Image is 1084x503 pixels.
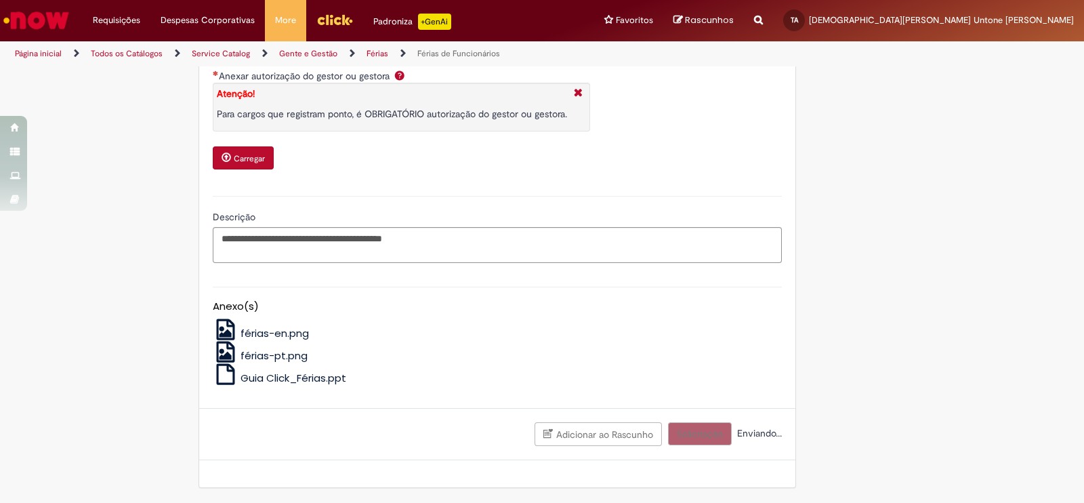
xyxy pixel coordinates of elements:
span: Requisições [93,14,140,27]
span: Anexar autorização do gestor ou gestora [219,70,392,82]
span: Despesas Corporativas [161,14,255,27]
span: férias-en.png [241,326,309,340]
a: Rascunhos [673,14,734,27]
h5: Anexo(s) [213,301,782,313]
i: Fechar More information Por question_anexo_obriatorio_registro_de_ponto [570,87,586,101]
a: Todos os Catálogos [91,48,163,59]
small: Carregar [234,153,265,164]
p: Para cargos que registram ponto, é OBRIGATÓRIO autorização do gestor ou gestora. [217,107,567,121]
span: Rascunhos [685,14,734,26]
a: Guia Click_Férias.ppt [213,371,347,385]
strong: Atenção! [217,87,255,100]
a: Service Catalog [192,48,250,59]
a: Página inicial [15,48,62,59]
textarea: Descrição [213,227,782,264]
a: Férias [367,48,388,59]
img: ServiceNow [1,7,71,34]
ul: Trilhas de página [10,41,713,66]
span: TA [791,16,798,24]
a: férias-en.png [213,326,310,340]
a: férias-pt.png [213,348,308,363]
span: Favoritos [616,14,653,27]
img: click_logo_yellow_360x200.png [316,9,353,30]
span: Necessários [213,71,219,76]
span: férias-pt.png [241,348,308,363]
span: Guia Click_Férias.ppt [241,371,346,385]
span: Descrição [213,211,258,223]
span: Enviando... [734,427,782,439]
button: Carregar anexo de Anexar autorização do gestor ou gestora Required [213,146,274,169]
a: Gente e Gestão [279,48,337,59]
div: Padroniza [373,14,451,30]
span: Ajuda para Anexar autorização do gestor ou gestora [392,70,408,81]
span: More [275,14,296,27]
p: +GenAi [418,14,451,30]
a: Férias de Funcionários [417,48,500,59]
span: [DEMOGRAPHIC_DATA][PERSON_NAME] Untone [PERSON_NAME] [809,14,1074,26]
